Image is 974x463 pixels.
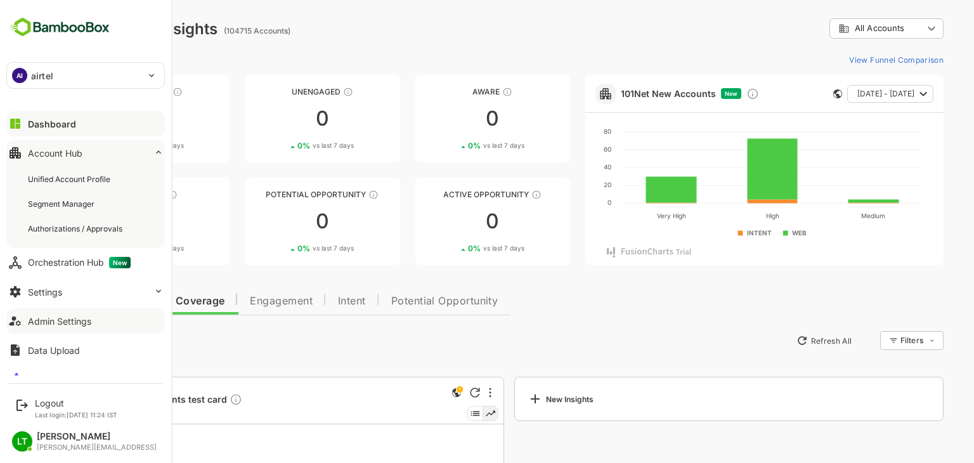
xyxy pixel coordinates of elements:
[324,190,334,200] div: These accounts are MQAs and can be passed on to Inside Sales
[6,308,165,334] button: Admin Settings
[28,287,62,297] div: Settings
[371,190,526,199] div: Active Opportunity
[371,75,526,162] a: AwareThese accounts have just entered the buying cycle and need further nurturing00%vs last 7 days
[28,174,113,185] div: Unified Account Profile
[559,181,567,188] text: 20
[6,111,165,136] button: Dashboard
[30,211,185,231] div: 0
[30,20,173,38] div: Dashboard Insights
[371,211,526,231] div: 0
[28,148,82,159] div: Account Hub
[37,431,157,442] div: [PERSON_NAME]
[185,393,198,408] div: Description not present
[803,85,889,103] button: [DATE] - [DATE]
[33,374,56,385] div: Lumo
[205,296,268,306] span: Engagement
[6,140,165,166] button: Account Hub
[200,108,355,129] div: 0
[813,86,870,102] span: [DATE] - [DATE]
[200,211,355,231] div: 0
[371,87,526,96] div: Aware
[31,69,53,82] p: airtel
[98,141,140,150] span: vs last 7 days
[28,223,125,234] div: Authorizations / Approvals
[200,178,355,265] a: Potential OpportunityThese accounts are MQAs and can be passed on to Inside Sales00%vs last 7 days
[12,68,27,83] div: AI
[483,391,549,407] div: New Insights
[30,329,123,352] button: New Insights
[458,87,468,97] div: These accounts have just entered the buying cycle and need further nurturing
[294,296,321,306] span: Intent
[371,178,526,265] a: Active OpportunityThese accounts have open opportunities which might be at any of the Sales Stage...
[6,337,165,363] button: Data Upload
[67,393,203,408] a: 104714 Accounts test cardDescription not present
[424,141,480,150] div: 0 %
[6,15,114,39] img: BambooboxFullLogoMark.5f36c76dfaba33ec1ec1367b70bb1252.svg
[179,26,250,36] ag: (104715 Accounts)
[746,330,813,351] button: Refresh All
[30,108,185,129] div: 0
[371,108,526,129] div: 0
[6,279,165,304] button: Settings
[702,88,715,100] div: Discover new ICP-fit accounts showing engagement — via intent surges, anonymous website visits, L...
[559,145,567,153] text: 60
[785,16,899,41] div: All Accounts
[83,244,140,253] div: 0 %
[439,141,480,150] span: vs last 7 days
[817,212,841,219] text: Medium
[424,244,480,253] div: 0 %
[67,393,198,408] span: 104714 Accounts test card
[123,190,133,200] div: These accounts are warm, further nurturing would qualify them to MQAs
[855,329,899,352] div: Filters
[28,316,91,327] div: Admin Settings
[800,49,899,70] button: View Funnel Comparison
[200,75,355,162] a: UnengagedThese accounts have not shown enough engagement and need nurturing00%vs last 7 days
[83,141,140,150] div: 0 %
[28,345,80,356] div: Data Upload
[856,336,879,345] div: Filters
[680,90,693,97] span: New
[268,141,309,150] span: vs last 7 days
[28,119,76,129] div: Dashboard
[128,87,138,97] div: These accounts have not been engaged with for a defined time period
[28,257,131,268] div: Orchestration Hub
[30,190,185,199] div: Engaged
[794,23,879,34] div: All Accounts
[559,127,567,135] text: 80
[43,296,180,306] span: Data Quality and Coverage
[487,190,497,200] div: These accounts have open opportunities which might be at any of the Sales Stages
[200,87,355,96] div: Unengaged
[30,87,185,96] div: Unreached
[6,367,165,392] button: Lumo
[405,385,420,402] div: This is a global insight. Segment selection is not applicable for this view
[30,178,185,265] a: EngagedThese accounts are warm, further nurturing would qualify them to MQAs00%vs last 7 days
[6,250,165,275] button: Orchestration HubNew
[347,296,454,306] span: Potential Opportunity
[35,398,117,408] div: Logout
[612,212,641,220] text: Very High
[30,75,185,162] a: UnreachedThese accounts have not been engaged with for a defined time period00%vs last 7 days
[37,443,157,452] div: [PERSON_NAME][EMAIL_ADDRESS]
[98,244,140,253] span: vs last 7 days
[576,88,672,99] a: 101Net New Accounts
[268,244,309,253] span: vs last 7 days
[35,411,117,419] p: Last login: [DATE] 11:24 IST
[7,63,164,88] div: AIairtel
[559,163,567,171] text: 40
[470,377,899,421] a: New Insights
[109,257,131,268] span: New
[299,87,309,97] div: These accounts have not shown enough engagement and need nurturing
[200,190,355,199] div: Potential Opportunity
[439,244,480,253] span: vs last 7 days
[563,199,567,206] text: 0
[810,23,860,33] span: All Accounts
[445,388,447,398] div: More
[253,244,309,253] div: 0 %
[12,431,32,452] div: LT
[721,212,734,220] text: High
[253,141,309,150] div: 0 %
[28,199,97,209] div: Segment Manager
[789,89,798,98] div: This card does not support filter and segments
[425,388,436,398] div: Refresh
